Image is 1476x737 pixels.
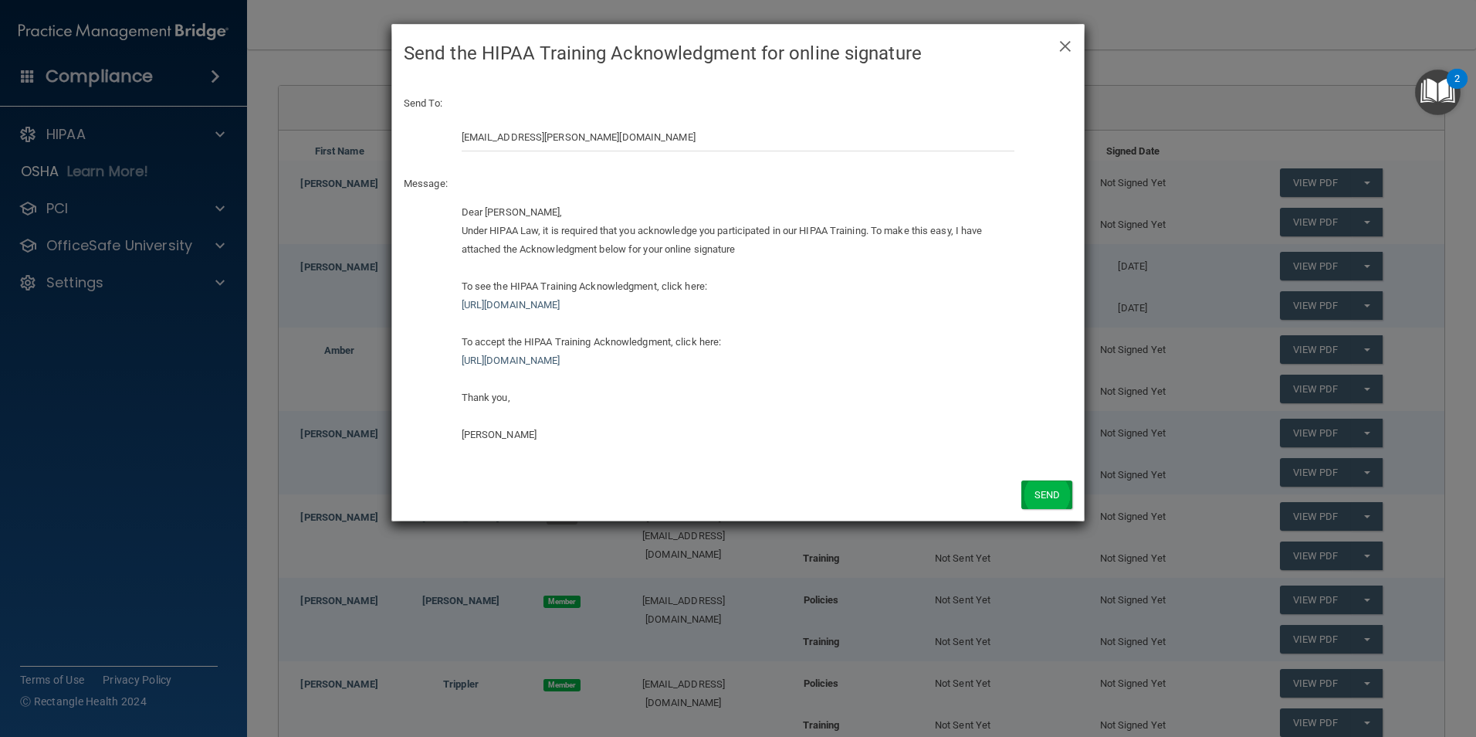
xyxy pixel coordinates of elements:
h4: Send the HIPAA Training Acknowledgment for online signature [404,36,1072,70]
div: Dear [PERSON_NAME], Under HIPAA Law, it is required that you acknowledge you participated in our ... [462,203,1015,444]
input: Email Address [462,123,1015,151]
div: 2 [1454,79,1460,99]
a: [URL][DOMAIN_NAME] [462,355,560,366]
button: Send [1021,481,1072,509]
span: × [1058,29,1072,59]
button: Open Resource Center, 2 new notifications [1415,70,1461,115]
p: Message: [404,175,1072,193]
a: [URL][DOMAIN_NAME] [462,299,560,311]
p: Send To: [404,94,1072,113]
